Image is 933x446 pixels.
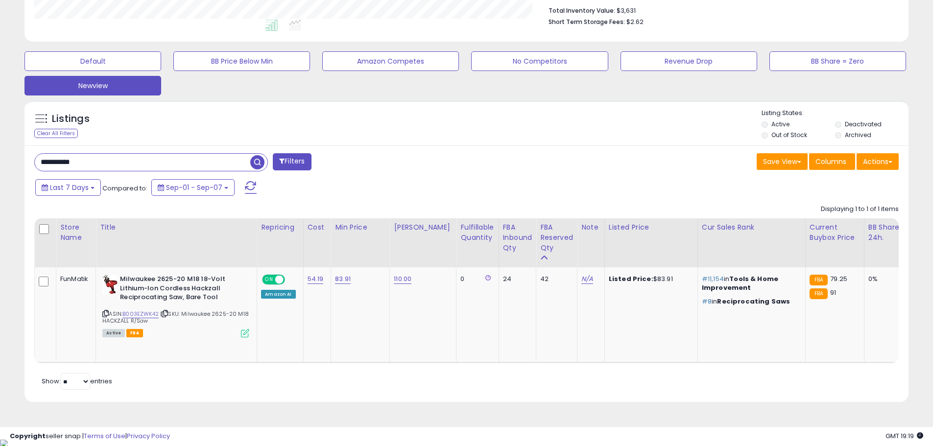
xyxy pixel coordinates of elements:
div: Store Name [60,222,92,243]
label: Out of Stock [771,131,807,139]
b: Short Term Storage Fees: [549,18,625,26]
b: Milwaukee 2625-20 M18 18-Volt Lithium-Ion Cordless Hackzall Reciprocating Saw, Bare Tool [120,275,239,305]
label: Archived [845,131,871,139]
div: Min Price [335,222,385,233]
img: 41sj8Yei0hL._SL40_.jpg [102,275,118,294]
span: FBA [126,329,143,337]
button: Amazon Competes [322,51,459,71]
a: Privacy Policy [127,431,170,441]
a: 110.00 [394,274,411,284]
span: $2.62 [626,17,644,26]
a: N/A [581,274,593,284]
a: 83.91 [335,274,351,284]
div: Note [581,222,600,233]
p: Listing States: [762,109,909,118]
button: Newview [24,76,161,95]
label: Deactivated [845,120,882,128]
button: No Competitors [471,51,608,71]
div: Clear All Filters [34,129,78,138]
div: Amazon AI [261,290,295,299]
div: FunMatik [60,275,88,283]
div: 24 [503,275,529,283]
span: Compared to: [102,184,147,193]
div: FBA Reserved Qty [540,222,573,253]
li: $3,631 [549,4,891,16]
label: Active [771,120,789,128]
div: ASIN: [102,275,249,336]
button: Revenue Drop [621,51,757,71]
button: Filters [273,153,311,170]
span: | SKU: Milwaukee 2625-20 M18 HACKZALL R/Saw [102,310,249,325]
p: in [702,297,798,306]
div: Cur Sales Rank [702,222,801,233]
div: Repricing [261,222,299,233]
span: Show: entries [42,376,112,386]
a: 54.19 [308,274,324,284]
div: FBA inbound Qty [503,222,532,253]
button: Save View [757,153,808,170]
span: Columns [815,157,846,166]
button: Sep-01 - Sep-07 [151,179,235,196]
span: #11,154 [702,274,724,283]
button: Actions [857,153,899,170]
a: Terms of Use [84,431,125,441]
span: Sep-01 - Sep-07 [166,183,222,192]
span: ON [263,276,275,284]
span: 2025-09-15 19:19 GMT [885,431,923,441]
strong: Copyright [10,431,46,441]
div: 0% [868,275,901,283]
div: seller snap | | [10,432,170,441]
span: Last 7 Days [50,183,89,192]
span: 79.25 [830,274,847,283]
h5: Listings [52,112,90,126]
button: Default [24,51,161,71]
span: 91 [830,288,836,297]
div: [PERSON_NAME] [394,222,452,233]
span: #8 [702,297,712,306]
div: Title [100,222,253,233]
a: B003EZWK42 [122,310,159,318]
b: Listed Price: [609,274,653,283]
span: All listings currently available for purchase on Amazon [102,329,125,337]
small: FBA [810,275,828,285]
div: 0 [460,275,491,283]
div: Cost [308,222,327,233]
span: Tools & Home Improvement [702,274,778,292]
div: Fulfillable Quantity [460,222,494,243]
p: in [702,275,798,292]
button: BB Price Below Min [173,51,310,71]
button: Last 7 Days [35,179,101,196]
span: OFF [284,276,299,284]
b: Total Inventory Value: [549,6,615,15]
span: Reciprocating Saws [717,297,790,306]
div: Current Buybox Price [810,222,860,243]
div: Listed Price [609,222,694,233]
small: FBA [810,288,828,299]
div: 42 [540,275,570,283]
div: $83.91 [609,275,690,283]
button: Columns [809,153,855,170]
div: BB Share 24h. [868,222,904,243]
button: BB Share = Zero [769,51,906,71]
div: Displaying 1 to 1 of 1 items [821,205,899,214]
